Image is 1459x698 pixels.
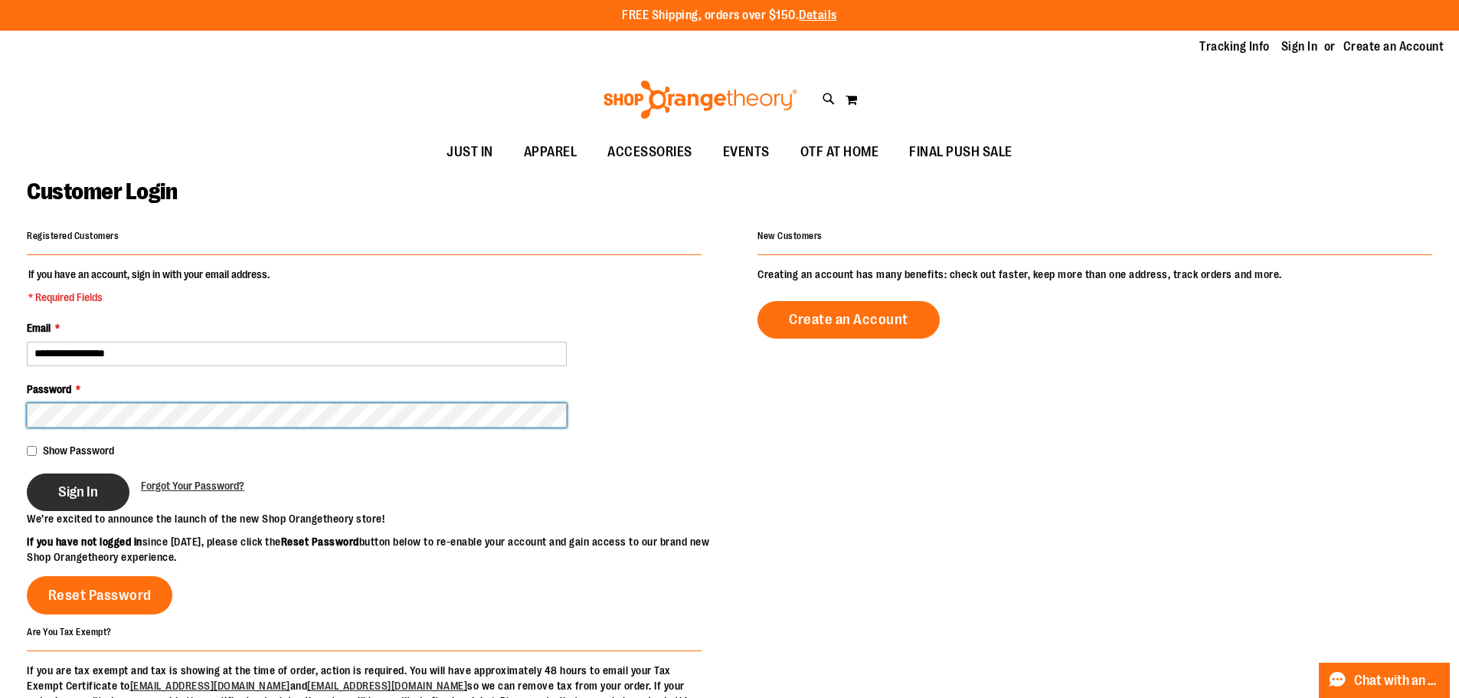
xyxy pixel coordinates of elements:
span: Password [27,383,71,395]
strong: New Customers [757,231,823,241]
span: APPAREL [524,135,577,169]
a: [EMAIL_ADDRESS][DOMAIN_NAME] [130,680,290,692]
keeper-lock: Open Keeper Popup [541,406,560,424]
a: Reset Password [27,576,172,614]
strong: Are You Tax Exempt? [27,626,112,637]
a: [EMAIL_ADDRESS][DOMAIN_NAME] [307,680,467,692]
span: Chat with an Expert [1354,673,1441,688]
p: Creating an account has many benefits: check out faster, keep more than one address, track orders... [757,267,1432,282]
img: Shop Orangetheory [601,80,800,119]
span: Show Password [43,444,114,457]
span: Email [27,322,51,334]
a: Create an Account [757,301,940,339]
span: FINAL PUSH SALE [909,135,1012,169]
span: * Required Fields [28,290,270,305]
strong: Registered Customers [27,231,119,241]
button: Chat with an Expert [1319,663,1451,698]
span: Customer Login [27,179,177,205]
p: since [DATE], please click the button below to re-enable your account and gain access to our bran... [27,534,730,565]
span: OTF AT HOME [800,135,879,169]
button: Sign In [27,474,129,511]
span: Create an Account [789,311,908,328]
a: Create an Account [1343,38,1444,55]
legend: If you have an account, sign in with your email address. [27,267,271,305]
a: Sign In [1281,38,1318,55]
span: EVENTS [723,135,770,169]
span: JUST IN [447,135,493,169]
span: Forgot Your Password? [141,480,244,492]
span: Reset Password [48,587,152,604]
span: ACCESSORIES [607,135,692,169]
a: Details [799,8,837,22]
p: FREE Shipping, orders over $150. [622,7,837,25]
span: Sign In [58,483,98,500]
a: Tracking Info [1199,38,1270,55]
a: Forgot Your Password? [141,478,244,493]
strong: Reset Password [281,536,359,548]
p: We’re excited to announce the launch of the new Shop Orangetheory store! [27,511,730,526]
strong: If you have not logged in [27,536,142,548]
